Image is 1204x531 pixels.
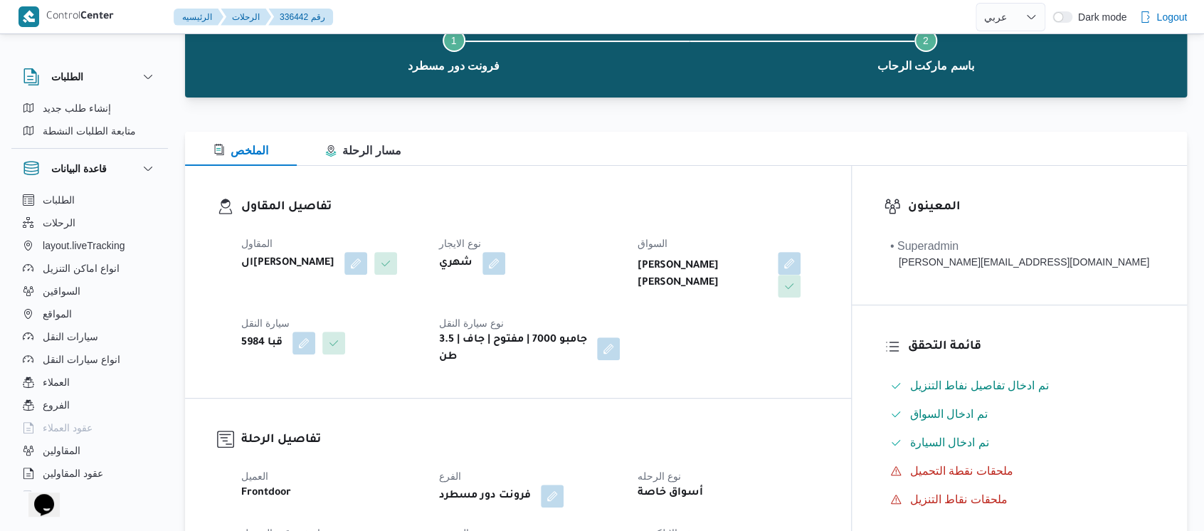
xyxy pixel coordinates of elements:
[43,191,75,209] span: الطلبات
[43,442,80,459] span: المقاولين
[43,100,111,117] span: إنشاء طلب جديد
[17,97,162,120] button: إنشاء طلب جديد
[877,58,974,75] span: باسم ماركت الرحاب
[221,9,271,26] button: الرحلات
[43,214,75,231] span: الرحلات
[910,379,1049,391] span: تم ادخال تفاصيل نفاط التنزيل
[51,68,83,85] h3: الطلبات
[174,9,223,26] button: الرئيسيه
[910,406,988,423] span: تم ادخال السواق
[80,11,114,23] b: Center
[241,485,291,502] b: Frontdoor
[241,431,819,450] h3: تفاصيل الرحلة
[14,474,60,517] iframe: chat widget
[43,351,120,368] span: انواع سيارات النقل
[17,189,162,211] button: الطلبات
[439,255,472,272] b: شهري
[43,419,93,436] span: عقود العملاء
[1156,9,1187,26] span: Logout
[43,488,102,505] span: اجهزة التليفون
[17,462,162,485] button: عقود المقاولين
[17,439,162,462] button: المقاولين
[17,303,162,325] button: المواقع
[439,332,587,366] b: جامبو 7000 | مفتوح | جاف | 3.5 طن
[213,144,268,157] span: الملخص
[241,317,290,329] span: سيارة النقل
[439,488,531,505] b: فرونت دور مسطرد
[17,394,162,416] button: الفروع
[884,460,1155,483] button: ملحقات نقطة التحميل
[910,434,989,451] span: تم ادخال السيارة
[910,465,1013,477] span: ملحقات نقطة التحميل
[11,97,168,148] div: الطلبات
[17,280,162,303] button: السواقين
[43,465,103,482] span: عقود المقاولين
[23,68,157,85] button: الطلبات
[1134,3,1193,31] button: Logout
[910,493,1008,505] span: ملحقات نقاط التنزيل
[17,348,162,371] button: انواع سيارات النقل
[890,238,1149,255] div: • Superadmin
[908,337,1155,357] h3: قائمة التحقق
[17,234,162,257] button: layout.liveTracking
[268,9,333,26] button: 336442 رقم
[17,325,162,348] button: سيارات النقل
[43,122,136,140] span: متابعة الطلبات النشطة
[910,463,1013,480] span: ملحقات نقطة التحميل
[890,255,1149,270] div: [PERSON_NAME][EMAIL_ADDRESS][DOMAIN_NAME]
[43,374,70,391] span: العملاء
[451,35,457,46] span: 1
[43,260,120,277] span: انواع اماكن التنزيل
[11,189,168,497] div: قاعدة البيانات
[218,12,690,86] button: فرونت دور مسطرد
[17,120,162,142] button: متابعة الطلبات النشطة
[17,485,162,508] button: اجهزة التليفون
[439,470,461,482] span: الفرع
[241,198,819,217] h3: تفاصيل المقاول
[439,238,481,249] span: نوع الايجار
[43,283,80,300] span: السواقين
[884,403,1155,426] button: تم ادخال السواق
[908,198,1155,217] h3: المعينون
[637,258,768,292] b: [PERSON_NAME] [PERSON_NAME]
[884,374,1155,397] button: تم ادخال تفاصيل نفاط التنزيل
[910,408,988,420] span: تم ادخال السواق
[19,6,39,27] img: X8yXhbKr1z7QwAAAABJRU5ErkJggg==
[43,305,72,322] span: المواقع
[439,317,504,329] span: نوع سيارة النقل
[910,436,989,448] span: تم ادخال السيارة
[241,255,334,272] b: ال[PERSON_NAME]
[408,58,500,75] span: فرونت دور مسطرد
[23,160,157,177] button: قاعدة البيانات
[884,488,1155,511] button: ملحقات نقاط التنزيل
[637,470,680,482] span: نوع الرحله
[17,371,162,394] button: العملاء
[637,485,702,502] b: أسواق خاصة
[17,211,162,234] button: الرحلات
[890,238,1149,270] span: • Superadmin mohamed.nabil@illa.com.eg
[690,12,1161,86] button: باسم ماركت الرحاب
[325,144,401,157] span: مسار الرحلة
[241,470,268,482] span: العميل
[51,160,107,177] h3: قاعدة البيانات
[241,335,282,352] b: قبا 5984
[17,257,162,280] button: انواع اماكن التنزيل
[910,377,1049,394] span: تم ادخال تفاصيل نفاط التنزيل
[241,238,273,249] span: المقاول
[1072,11,1126,23] span: Dark mode
[910,491,1008,508] span: ملحقات نقاط التنزيل
[43,396,70,414] span: الفروع
[637,238,667,249] span: السواق
[884,431,1155,454] button: تم ادخال السيارة
[43,328,98,345] span: سيارات النقل
[43,237,125,254] span: layout.liveTracking
[923,35,929,46] span: 2
[17,416,162,439] button: عقود العملاء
